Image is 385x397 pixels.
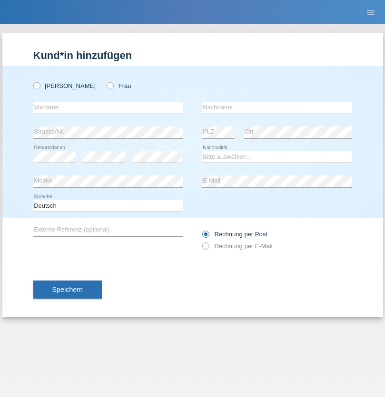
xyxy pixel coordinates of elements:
input: Rechnung per Post [202,231,208,242]
label: [PERSON_NAME] [33,82,96,89]
i: menu [366,8,375,17]
span: Speichern [52,286,83,293]
a: menu [361,9,380,15]
label: Rechnung per Post [202,231,267,238]
input: Frau [107,82,113,88]
input: [PERSON_NAME] [33,82,39,88]
label: Rechnung per E-Mail [202,242,273,250]
label: Frau [107,82,131,89]
input: Rechnung per E-Mail [202,242,208,254]
button: Speichern [33,281,102,299]
h1: Kund*in hinzufügen [33,49,352,61]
